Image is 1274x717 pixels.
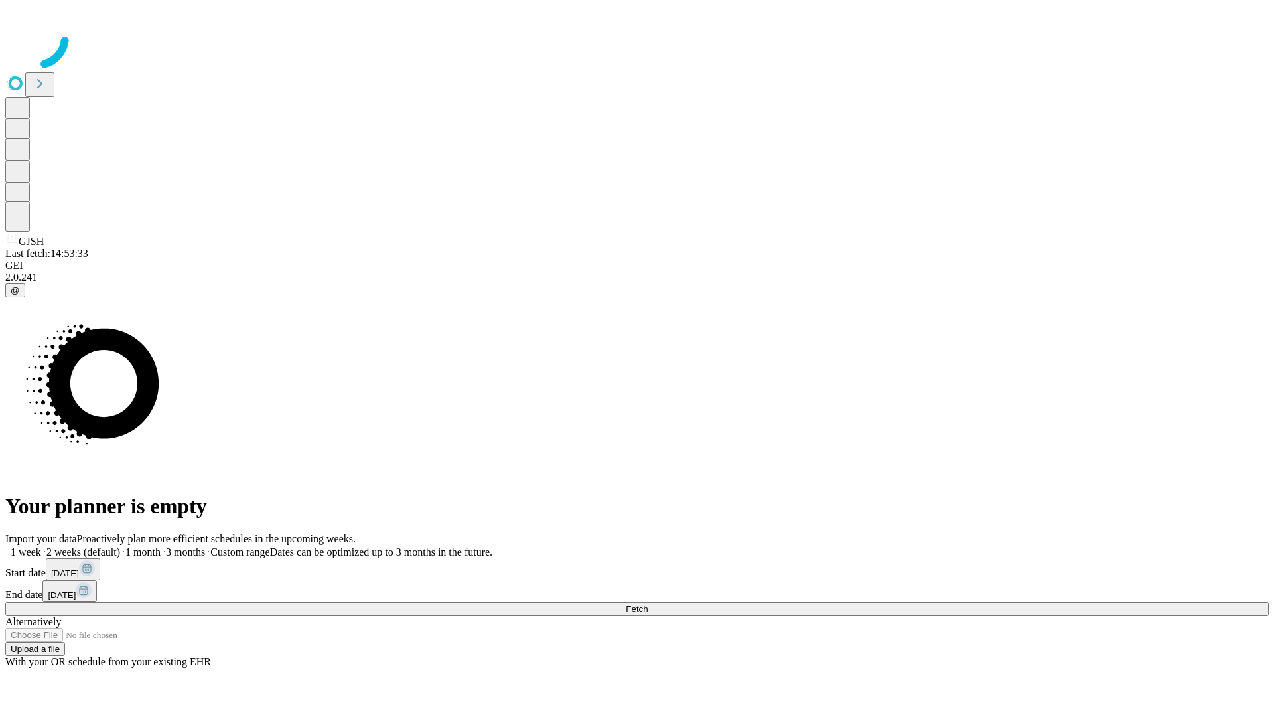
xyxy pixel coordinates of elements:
[5,248,88,259] span: Last fetch: 14:53:33
[5,533,77,544] span: Import your data
[11,285,20,295] span: @
[77,533,356,544] span: Proactively plan more efficient schedules in the upcoming weeks.
[210,546,269,558] span: Custom range
[5,494,1269,518] h1: Your planner is empty
[5,616,61,627] span: Alternatively
[46,558,100,580] button: [DATE]
[626,604,648,614] span: Fetch
[166,546,205,558] span: 3 months
[11,546,41,558] span: 1 week
[19,236,44,247] span: GJSH
[5,602,1269,616] button: Fetch
[270,546,492,558] span: Dates can be optimized up to 3 months in the future.
[42,580,97,602] button: [DATE]
[5,656,211,667] span: With your OR schedule from your existing EHR
[5,580,1269,602] div: End date
[46,546,120,558] span: 2 weeks (default)
[5,260,1269,272] div: GEI
[48,590,76,600] span: [DATE]
[5,283,25,297] button: @
[5,642,65,656] button: Upload a file
[5,272,1269,283] div: 2.0.241
[51,568,79,578] span: [DATE]
[5,558,1269,580] div: Start date
[125,546,161,558] span: 1 month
